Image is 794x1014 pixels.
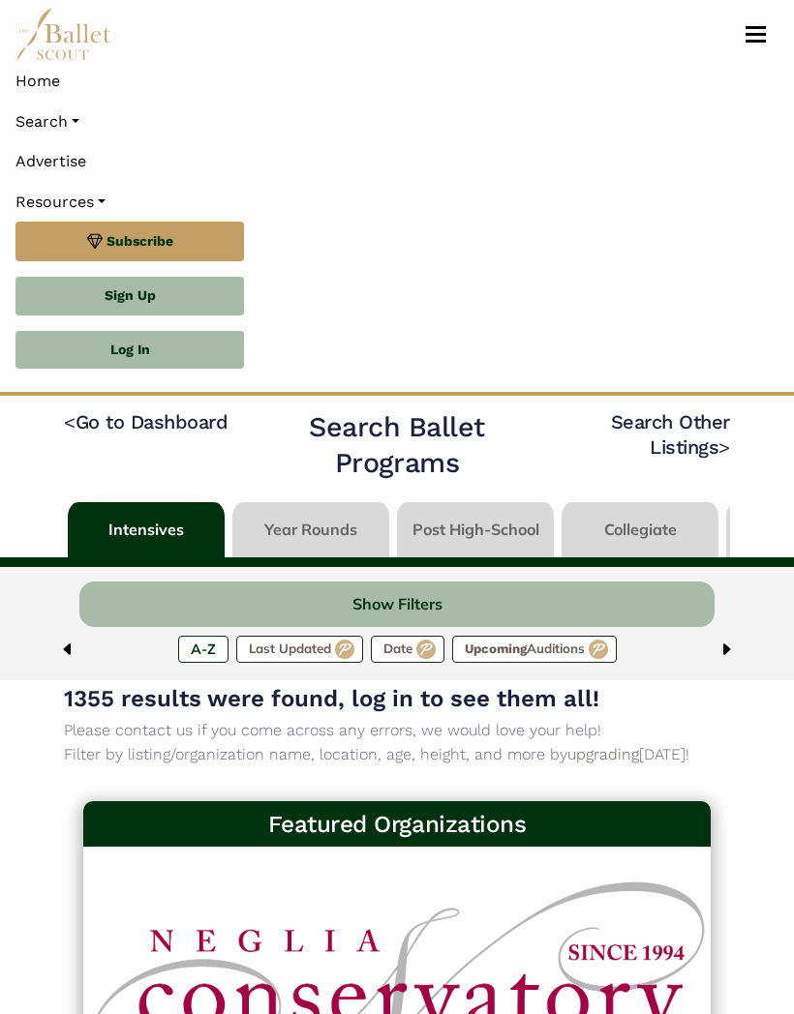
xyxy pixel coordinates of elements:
a: upgrading [567,745,639,763]
a: Advertise [15,141,779,182]
button: Toggle navigation [733,25,779,44]
a: <Go to Dashboard [64,410,228,433]
h3: Featured Organizations [99,809,695,840]
span: 1355 results were found, log in to see them all! [64,685,599,712]
label: A-Z [178,636,229,663]
a: Resources [15,182,779,223]
label: Last Updated [236,636,363,663]
label: Auditions [452,636,617,663]
label: Date [371,636,444,663]
a: Subscribe [15,222,244,260]
li: Collegiate [558,502,722,557]
p: Please contact us if you come across any errors, we would love your help! [64,718,730,743]
a: Sign Up [15,277,244,315]
a: Search [15,102,779,142]
li: Year Rounds [229,502,393,557]
button: Show Filters [79,582,715,627]
p: Filter by listing/organization name, location, age, height, and more by [DATE]! [64,742,730,767]
span: Upcoming [465,642,527,655]
code: > [718,434,730,459]
a: Log In [15,331,244,370]
img: gem.svg [87,230,103,252]
a: Search Other Listings> [611,410,730,459]
span: Subscribe [107,230,173,252]
li: Intensives [64,502,229,557]
h2: Search Ballet Programs [260,409,534,481]
code: < [64,409,76,433]
a: Home [15,61,779,102]
li: Post High-School [393,502,558,557]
